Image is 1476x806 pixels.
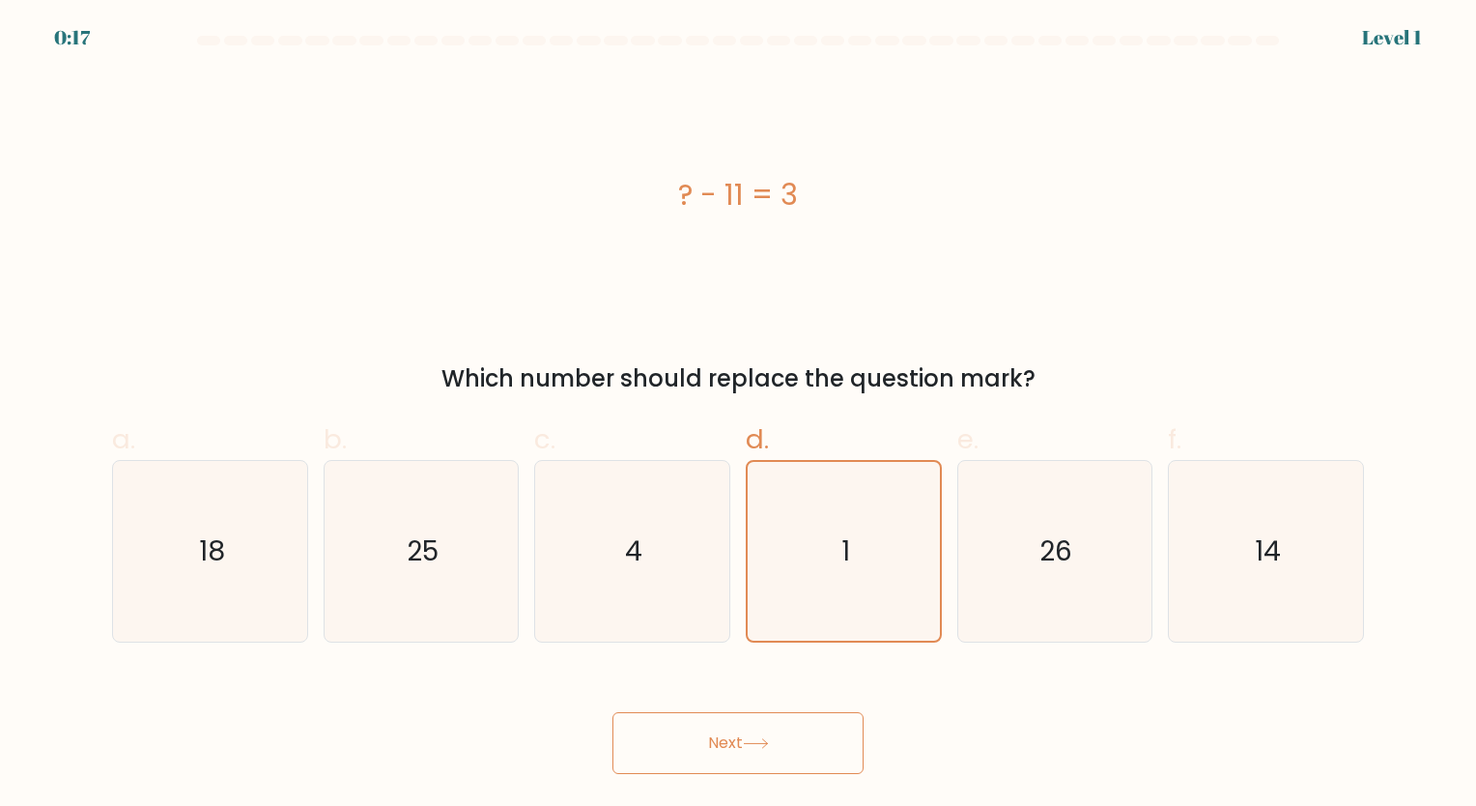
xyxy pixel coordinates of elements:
button: Next [612,712,864,774]
div: Level 1 [1362,23,1422,52]
text: 26 [1040,533,1073,570]
text: 4 [626,533,643,570]
span: d. [746,420,769,458]
text: 14 [1255,533,1281,570]
text: 18 [199,533,225,570]
span: f. [1168,420,1181,458]
span: b. [324,420,347,458]
span: c. [534,420,555,458]
div: ? - 11 = 3 [112,173,1364,216]
div: 0:17 [54,23,90,52]
text: 25 [407,533,439,570]
text: 1 [841,533,850,570]
div: Which number should replace the question mark? [124,361,1352,396]
span: e. [957,420,979,458]
span: a. [112,420,135,458]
